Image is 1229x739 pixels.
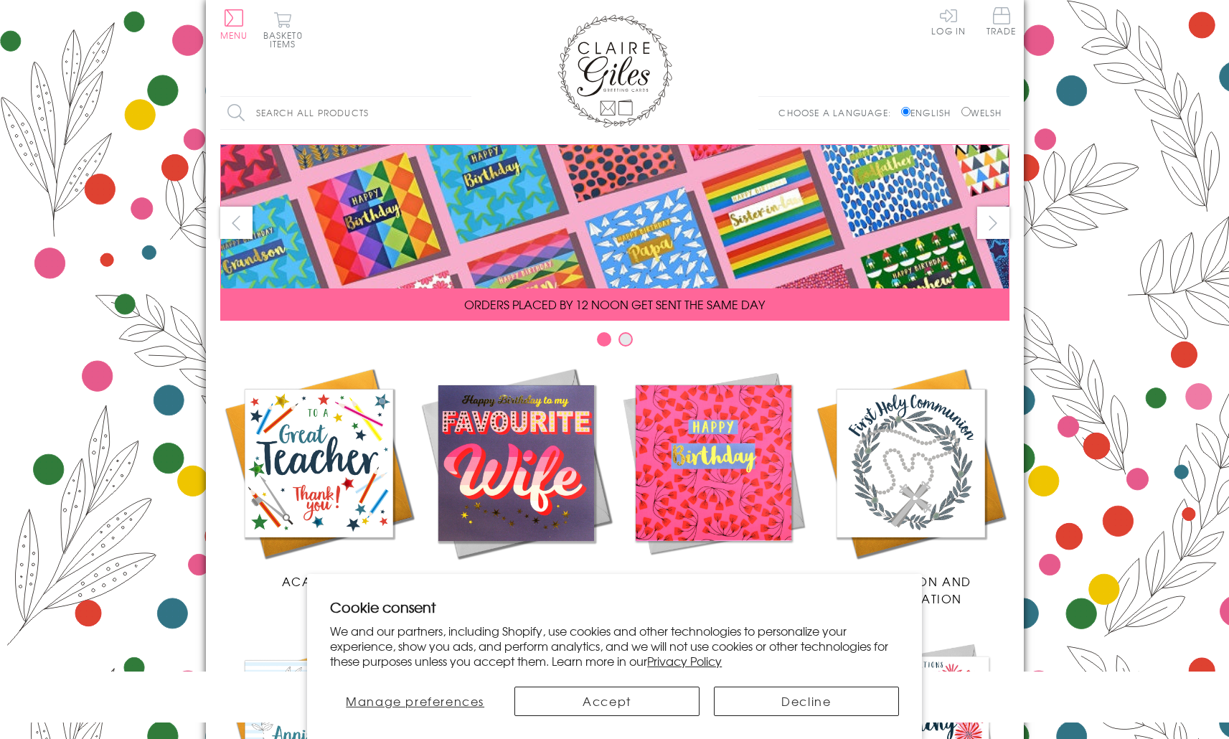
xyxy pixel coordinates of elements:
[418,364,615,590] a: New Releases
[597,332,611,347] button: Carousel Page 1 (Current Slide)
[457,97,471,129] input: Search
[615,364,812,590] a: Birthdays
[468,573,562,590] span: New Releases
[647,652,722,669] a: Privacy Policy
[931,7,966,35] a: Log In
[901,106,958,119] label: English
[987,7,1017,38] a: Trade
[714,687,899,716] button: Decline
[464,296,765,313] span: ORDERS PLACED BY 12 NOON GET SENT THE SAME DAY
[220,29,248,42] span: Menu
[330,597,899,617] h2: Cookie consent
[270,29,303,50] span: 0 items
[679,573,748,590] span: Birthdays
[346,692,484,710] span: Manage preferences
[514,687,700,716] button: Accept
[812,364,1009,607] a: Communion and Confirmation
[849,573,971,607] span: Communion and Confirmation
[977,207,1009,239] button: next
[901,107,910,116] input: English
[778,106,898,119] p: Choose a language:
[557,14,672,128] img: Claire Giles Greetings Cards
[961,107,971,116] input: Welsh
[961,106,1002,119] label: Welsh
[282,573,356,590] span: Academic
[220,331,1009,354] div: Carousel Pagination
[220,97,471,129] input: Search all products
[220,207,253,239] button: prev
[263,11,303,48] button: Basket0 items
[220,364,418,590] a: Academic
[220,9,248,39] button: Menu
[330,623,899,668] p: We and our partners, including Shopify, use cookies and other technologies to personalize your ex...
[618,332,633,347] button: Carousel Page 2
[330,687,500,716] button: Manage preferences
[987,7,1017,35] span: Trade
